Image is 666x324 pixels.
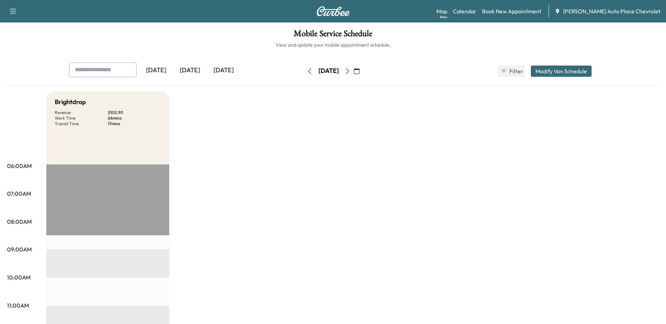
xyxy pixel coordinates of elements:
p: 09:00AM [7,245,32,254]
h5: Brightdrop [55,97,86,107]
a: Calendar [453,7,476,15]
p: Revenue [55,110,108,115]
div: [DATE] [139,62,173,79]
div: Beta [440,14,447,20]
img: Curbee Logo [316,6,350,16]
p: 07:00AM [7,189,31,198]
h6: View and update your mobile appointment schedule. [7,41,659,48]
p: Work Time [55,115,108,121]
p: $ 102.90 [108,110,161,115]
p: 17 mins [108,121,161,127]
div: [DATE] [207,62,240,79]
div: [DATE] [173,62,207,79]
p: Transit Time [55,121,108,127]
a: MapBeta [436,7,447,15]
a: Book New Appointment [482,7,541,15]
div: [DATE] [318,67,339,75]
span: [PERSON_NAME] Auto Place Chevrolet [563,7,660,15]
p: 08:00AM [7,217,32,226]
p: 11:00AM [7,301,29,310]
p: 06:00AM [7,162,32,170]
button: Filter [498,66,525,77]
button: Modify Van Schedule [531,66,592,77]
p: 66 mins [108,115,161,121]
p: 10:00AM [7,273,31,282]
h1: Mobile Service Schedule [7,29,659,41]
span: Filter [509,67,522,75]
